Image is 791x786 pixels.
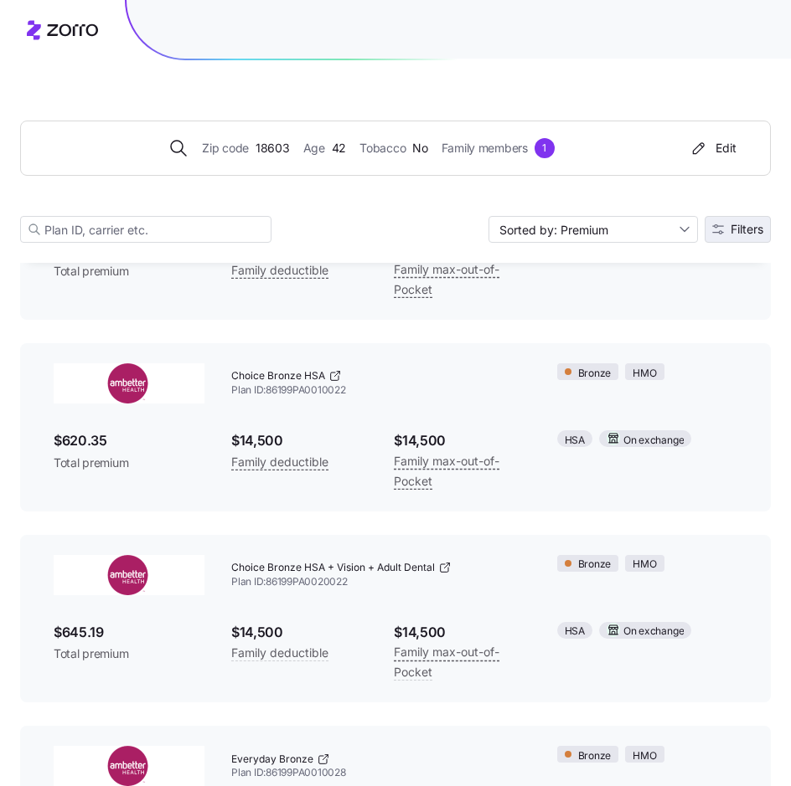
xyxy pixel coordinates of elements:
span: Family deductible [231,260,328,280]
span: On exchange [623,624,684,640]
span: No [412,139,427,157]
span: $620.35 [54,430,204,451]
span: Bronze [578,748,612,764]
span: Plan ID: 86199PA0020022 [231,575,530,589]
div: 1 [535,138,555,158]
span: Total premium [54,263,204,280]
span: Bronze [578,366,612,382]
span: 18603 [256,139,290,157]
span: Total premium [54,645,204,662]
img: Ambetter [54,555,204,595]
span: Age [303,139,325,157]
span: Choice Bronze HSA + Vision + Adult Dental [231,561,435,575]
span: Everyday Bronze [231,753,313,767]
span: Family deductible [231,643,328,663]
span: Bronze [578,557,612,573]
span: $645.19 [54,622,204,643]
span: $14,500 [231,430,367,451]
span: 42 [332,139,346,157]
img: Ambetter [54,363,204,403]
span: Choice Bronze HSA [231,369,325,383]
span: Family max-out-of-Pocket [394,259,530,300]
input: Plan ID, carrier etc. [20,216,271,243]
button: Edit [682,135,743,162]
span: HMO [633,366,656,382]
span: Filters [731,223,763,235]
span: Family deductible [231,452,328,472]
span: Tobacco [359,139,406,157]
span: Plan ID: 86199PA0010028 [231,766,530,780]
span: HSA [565,433,585,449]
div: Edit [689,140,737,157]
span: Plan ID: 86199PA0010022 [231,383,530,398]
button: Filters [705,216,771,243]
span: Family max-out-of-Pocket [394,451,530,491]
span: HSA [565,624,585,640]
input: Sort by [489,216,698,243]
span: $14,500 [231,622,367,643]
span: Family members [442,139,528,157]
span: Zip code [202,139,249,157]
span: On exchange [623,433,684,449]
span: HMO [633,557,656,573]
span: HMO [633,748,656,764]
span: $14,500 [394,622,530,643]
span: $14,500 [394,430,530,451]
span: Total premium [54,455,204,471]
img: Ambetter [54,746,204,786]
span: Family max-out-of-Pocket [394,642,530,682]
